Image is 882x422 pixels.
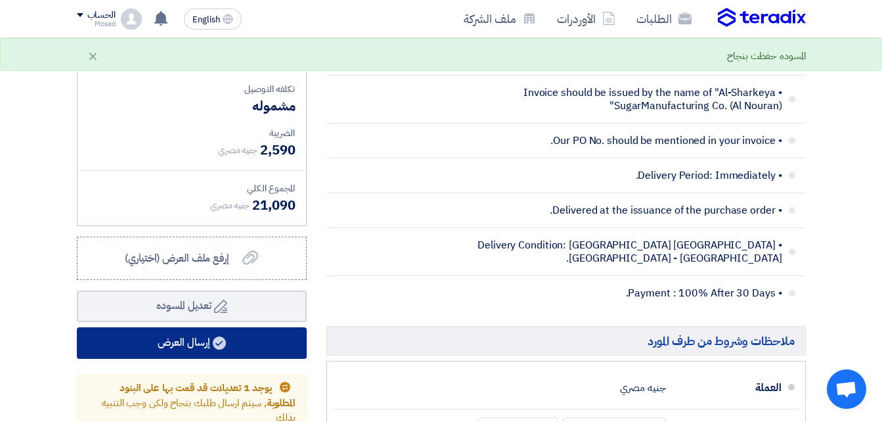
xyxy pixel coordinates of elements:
button: English [184,9,242,30]
button: إرسال العرض [77,327,307,359]
span: 2,590 [260,140,296,160]
div: المجموع الكلي [88,181,296,195]
button: تعديل المسوده [77,291,307,322]
a: الطلبات [626,3,702,34]
a: ملف الشركة [453,3,546,34]
span: 21,090 [252,195,295,215]
div: الضريبة [88,126,296,140]
span: جنيه مصري [210,199,250,212]
div: جنيه مصري [620,375,665,400]
span: إرفع ملف العرض (اختياري) [125,250,229,266]
span: يوجد 1 تعديلات قد قمت بها على البنود المطلوبة [120,381,295,410]
div: × [87,48,99,64]
h5: ملاحظات وشروط من طرف المورد [326,326,806,356]
span: • Delivery Period: Immediately. [435,169,782,182]
a: الأوردرات [546,3,626,34]
span: English [192,15,220,24]
div: المسوده حفظت بنجاح [727,49,805,64]
div: Open chat [827,369,866,409]
img: profile_test.png [121,9,142,30]
div: الحساب [87,10,116,21]
div: Mosad [77,20,116,28]
span: • Delivery Condition: [GEOGRAPHIC_DATA] [GEOGRAPHIC_DATA] [GEOGRAPHIC_DATA] - [GEOGRAPHIC_DATA]. [435,239,782,265]
div: العملة [676,372,782,404]
span: مشموله [252,96,295,116]
span: • Our PO No. should be mentioned in your invoice. [435,134,782,147]
span: • Payment : 100% After 30 Days. [435,287,782,300]
span: جنيه مصري [218,143,257,157]
span: • Delivered at the issuance of the purchase order. [435,204,782,217]
div: تكلفه التوصيل [88,82,296,96]
img: Teradix logo [718,8,806,28]
span: • Invoice should be issued by the name of "Al-Sharkeya SugarManufacturing Co. (Al Nouran)" [435,86,782,112]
